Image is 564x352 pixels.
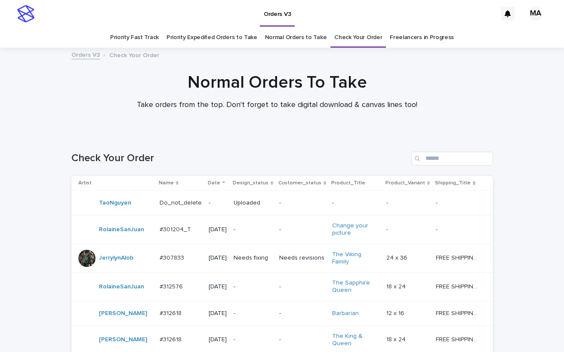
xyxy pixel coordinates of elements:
[332,222,379,237] a: Change your picture
[436,198,439,207] p: -
[208,178,220,188] p: Date
[436,224,439,233] p: -
[66,72,488,93] h1: Normal Orders To Take
[332,333,379,347] a: The King & Queen
[234,336,272,343] p: -
[332,199,379,207] p: -
[209,226,227,233] p: [DATE]
[71,49,100,59] a: Orders V3
[529,7,542,21] div: MA
[279,310,325,317] p: -
[386,308,406,317] p: 12 x 16
[331,178,365,188] p: Product_Title
[160,198,203,207] p: Do_not_delete
[234,199,272,207] p: Uploaded
[411,152,493,165] input: Search
[279,226,325,233] p: -
[209,254,227,262] p: [DATE]
[436,282,481,291] p: FREE SHIPPING - preview in 1-2 business days, after your approval delivery will take 5-10 b.d.
[279,336,325,343] p: -
[99,310,147,317] a: [PERSON_NAME]
[390,28,454,48] a: Freelancers in Progress
[17,5,34,22] img: stacker-logo-s-only.png
[332,251,379,266] a: The Viking Family
[279,283,325,291] p: -
[234,254,272,262] p: Needs fixing
[233,178,268,188] p: Design_status
[436,308,481,317] p: FREE SHIPPING - preview in 1-2 business days, after your approval delivery will take 5-10 b.d.
[99,226,144,233] a: RolaineSanJuan
[71,152,408,165] h1: Check Your Order
[209,310,227,317] p: [DATE]
[160,253,186,262] p: #307833
[265,28,327,48] a: Normal Orders to Take
[436,253,481,262] p: FREE SHIPPING - preview in 1-2 business days, after your approval delivery will take 5-10 b.d., l...
[435,178,471,188] p: Shipping_Title
[234,226,272,233] p: -
[99,199,131,207] a: TaoNguyen
[160,282,185,291] p: #312576
[78,178,92,188] p: Artist
[386,282,407,291] p: 18 x 24
[332,279,379,294] a: The Sapphire Queen
[386,334,407,343] p: 18 x 24
[386,198,390,207] p: -
[71,215,493,244] tr: RolaineSanJuan #301204_T#301204_T [DATE]--Change your picture -- --
[209,199,227,207] p: -
[209,336,227,343] p: [DATE]
[71,272,493,301] tr: RolaineSanJuan #312576#312576 [DATE]--The Sapphire Queen 18 x 2418 x 24 FREE SHIPPING - preview i...
[278,178,321,188] p: Customer_status
[166,28,257,48] a: Priority Expedited Orders to Take
[279,199,325,207] p: -
[160,224,193,233] p: #301204_T
[279,254,325,262] p: Needs revisions
[159,178,174,188] p: Name
[234,310,272,317] p: -
[160,334,183,343] p: #312618
[160,308,183,317] p: #312618
[99,336,147,343] a: [PERSON_NAME]
[209,283,227,291] p: [DATE]
[110,28,159,48] a: Priority Fast Track
[332,310,359,317] a: Barbarian
[71,301,493,325] tr: [PERSON_NAME] #312618#312618 [DATE]--Barbarian 12 x 1612 x 16 FREE SHIPPING - preview in 1-2 busi...
[105,101,449,110] p: Take orders from the top. Don't forget to take digital download & canvas lines too!
[385,178,425,188] p: Product_Variant
[109,50,159,59] p: Check Your Order
[386,253,409,262] p: 24 x 36
[99,254,133,262] a: JerrylynAlob
[234,283,272,291] p: -
[436,334,481,343] p: FREE SHIPPING - preview in 1-2 business days, after your approval delivery will take 5-10 b.d.
[71,191,493,215] tr: TaoNguyen Do_not_deleteDo_not_delete -Uploaded---- --
[99,283,144,291] a: RolaineSanJuan
[71,244,493,272] tr: JerrylynAlob #307833#307833 [DATE]Needs fixingNeeds revisionsThe Viking Family 24 x 3624 x 36 FRE...
[386,224,390,233] p: -
[334,28,382,48] a: Check Your Order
